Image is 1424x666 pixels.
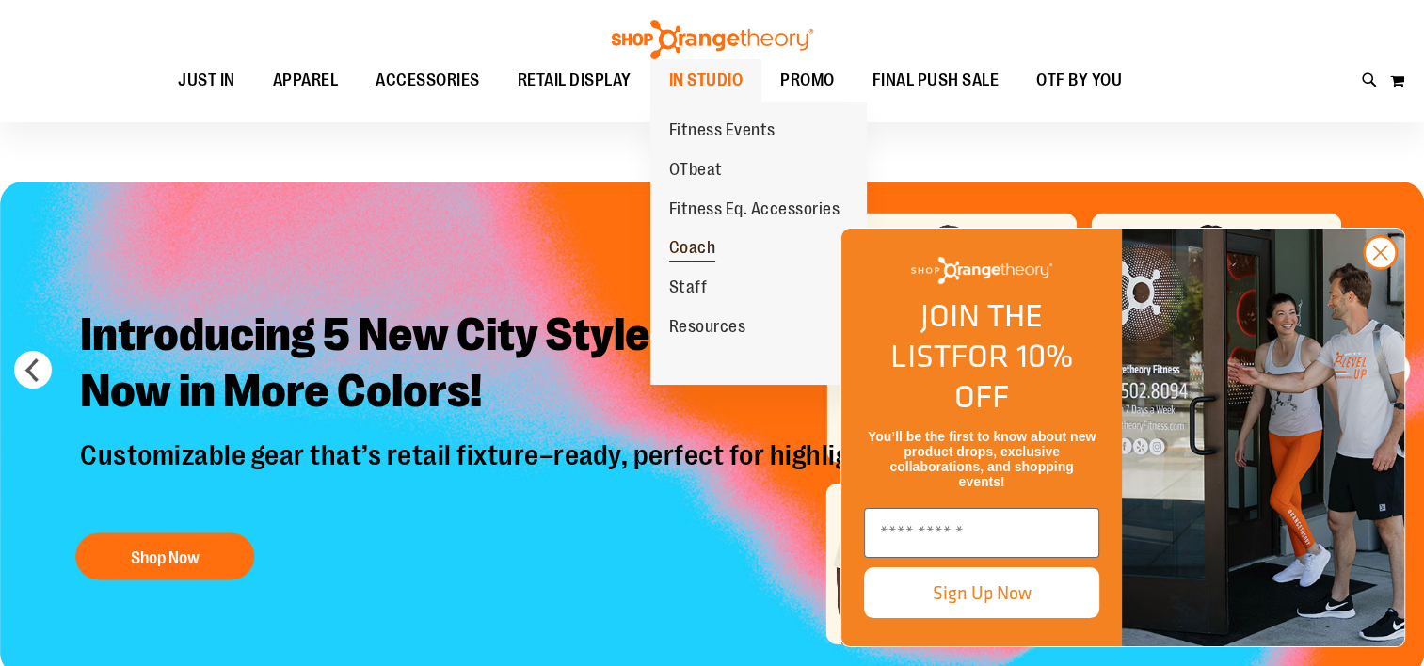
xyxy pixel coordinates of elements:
[669,160,723,183] span: OTbeat
[911,257,1052,284] img: Shop Orangetheory
[14,351,52,388] button: prev
[872,59,1000,102] span: FINAL PUSH SALE
[75,532,254,579] button: Shop Now
[669,59,744,102] span: IN STUDIO
[868,429,1096,489] span: You’ll be the first to know about new product drops, exclusive collaborations, and shopping events!
[669,317,746,341] span: Resources
[864,508,1099,558] input: Enter email
[273,59,339,102] span: APPAREL
[650,229,735,268] a: Coach
[650,268,727,308] a: Staff
[890,292,1043,379] span: JOIN THE LIST
[650,308,765,347] a: Resources
[1122,229,1404,646] img: Shop Orangtheory
[864,567,1099,618] button: Sign Up Now
[609,20,816,59] img: Shop Orangetheory
[518,59,632,102] span: RETAIL DISPLAY
[780,59,835,102] span: PROMO
[669,238,716,262] span: Coach
[761,59,854,103] a: PROMO
[1036,59,1122,102] span: OTF BY YOU
[66,437,1080,514] p: Customizable gear that’s retail fixture–ready, perfect for highlighting your studio!
[650,102,867,384] ul: IN STUDIO
[822,209,1424,666] div: FLYOUT Form
[1363,235,1398,270] button: Close dialog
[178,59,235,102] span: JUST IN
[650,111,794,151] a: Fitness Events
[951,332,1073,420] span: FOR 10% OFF
[159,59,254,103] a: JUST IN
[66,292,1080,437] h2: Introducing 5 New City Styles - Now in More Colors!
[669,199,840,223] span: Fitness Eq. Accessories
[669,120,776,144] span: Fitness Events
[499,59,650,103] a: RETAIL DISPLAY
[376,59,480,102] span: ACCESSORIES
[854,59,1018,103] a: FINAL PUSH SALE
[669,277,708,301] span: Staff
[650,59,762,103] a: IN STUDIO
[357,59,499,103] a: ACCESSORIES
[650,190,859,230] a: Fitness Eq. Accessories
[1017,59,1141,103] a: OTF BY YOU
[254,59,358,103] a: APPAREL
[650,151,742,190] a: OTbeat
